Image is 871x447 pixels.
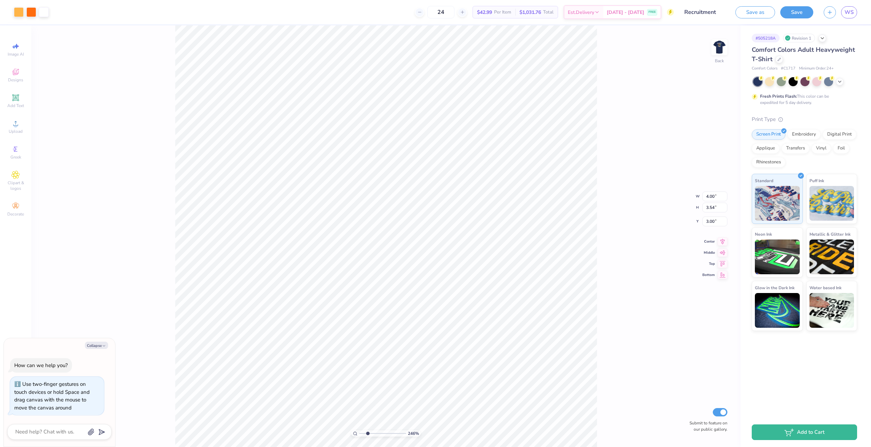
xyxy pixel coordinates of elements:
input: Untitled Design [679,5,730,19]
span: Upload [9,129,23,134]
span: Clipart & logos [3,180,28,191]
label: Submit to feature on our public gallery. [686,420,727,432]
img: Glow in the Dark Ink [755,293,800,328]
div: Rhinestones [752,157,785,168]
div: This color can be expedited for 5 day delivery. [760,93,846,106]
img: Standard [755,186,800,221]
div: How can we help you? [14,362,68,369]
div: Applique [752,143,780,154]
div: Revision 1 [783,34,815,42]
img: Neon Ink [755,239,800,274]
span: Center [702,239,715,244]
span: Middle [702,250,715,255]
div: Back [715,58,724,64]
span: Bottom [702,273,715,277]
span: Greek [10,154,21,160]
a: WS [841,6,857,18]
span: Standard [755,177,773,184]
img: Water based Ink [809,293,854,328]
span: Designs [8,77,23,83]
strong: Fresh Prints Flash: [760,94,797,99]
div: Foil [833,143,849,154]
span: WS [845,8,854,16]
span: $42.99 [477,9,492,16]
img: Metallic & Glitter Ink [809,239,854,274]
div: Vinyl [812,143,831,154]
span: Per Item [494,9,511,16]
img: Back [712,40,726,54]
span: Comfort Colors Adult Heavyweight T-Shirt [752,46,855,63]
span: 246 % [408,430,419,437]
span: # C1717 [781,66,796,72]
span: Add Text [7,103,24,108]
button: Collapse [85,342,108,349]
span: Comfort Colors [752,66,777,72]
button: Add to Cart [752,424,857,440]
div: Use two-finger gestures on touch devices or hold Space and drag canvas with the mouse to move the... [14,381,90,411]
span: Water based Ink [809,284,841,291]
div: # 505218A [752,34,780,42]
span: Puff Ink [809,177,824,184]
span: FREE [648,10,656,15]
span: Neon Ink [755,230,772,238]
span: Image AI [8,51,24,57]
button: Save as [735,6,775,18]
div: Print Type [752,115,857,123]
span: Decorate [7,211,24,217]
span: [DATE] - [DATE] [607,9,644,16]
span: Total [543,9,554,16]
span: Minimum Order: 24 + [799,66,834,72]
span: Glow in the Dark Ink [755,284,795,291]
div: Screen Print [752,129,785,140]
span: Metallic & Glitter Ink [809,230,850,238]
span: $1,031.76 [519,9,541,16]
button: Save [780,6,813,18]
input: – – [427,6,454,18]
span: Est. Delivery [568,9,594,16]
div: Digital Print [823,129,856,140]
span: Top [702,261,715,266]
div: Transfers [782,143,809,154]
img: Puff Ink [809,186,854,221]
div: Embroidery [788,129,821,140]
